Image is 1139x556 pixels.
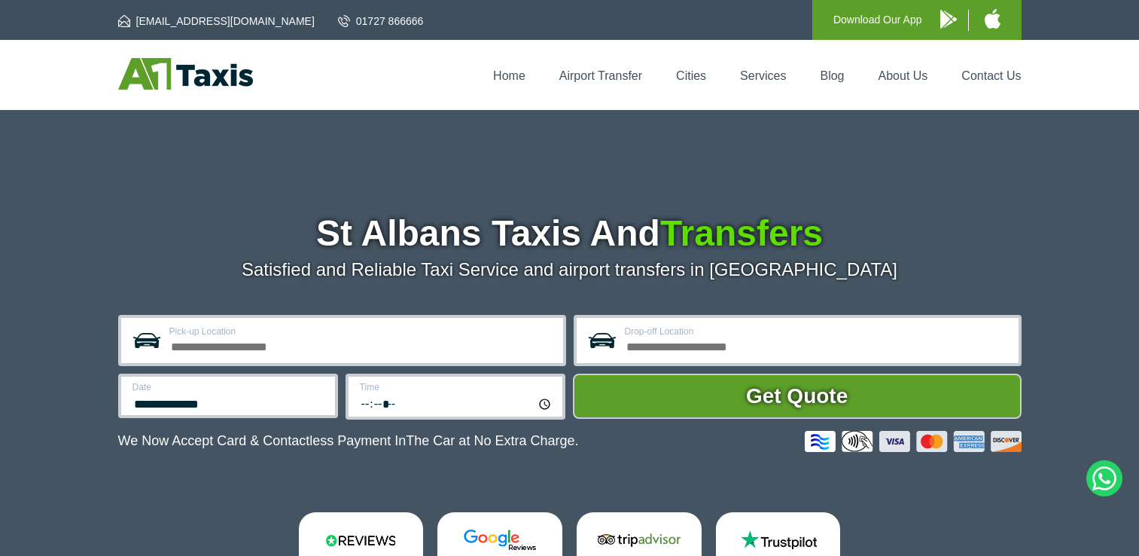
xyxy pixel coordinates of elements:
[805,431,1022,452] img: Credit And Debit Cards
[740,69,786,82] a: Services
[338,14,424,29] a: 01727 866666
[594,529,684,551] img: Tripadvisor
[406,433,578,448] span: The Car at No Extra Charge.
[455,529,545,551] img: Google
[820,69,844,82] a: Blog
[733,529,824,551] img: Trustpilot
[985,9,1000,29] img: A1 Taxis iPhone App
[118,58,253,90] img: A1 Taxis St Albans LTD
[493,69,525,82] a: Home
[118,215,1022,252] h1: St Albans Taxis And
[625,327,1010,336] label: Drop-off Location
[879,69,928,82] a: About Us
[573,374,1022,419] button: Get Quote
[676,69,706,82] a: Cities
[132,383,326,392] label: Date
[559,69,642,82] a: Airport Transfer
[660,213,823,253] span: Transfers
[940,10,957,29] img: A1 Taxis Android App
[833,11,922,29] p: Download Our App
[315,529,406,551] img: Reviews.io
[118,259,1022,280] p: Satisfied and Reliable Taxi Service and airport transfers in [GEOGRAPHIC_DATA]
[118,14,315,29] a: [EMAIL_ADDRESS][DOMAIN_NAME]
[360,383,553,392] label: Time
[169,327,554,336] label: Pick-up Location
[118,433,579,449] p: We Now Accept Card & Contactless Payment In
[961,69,1021,82] a: Contact Us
